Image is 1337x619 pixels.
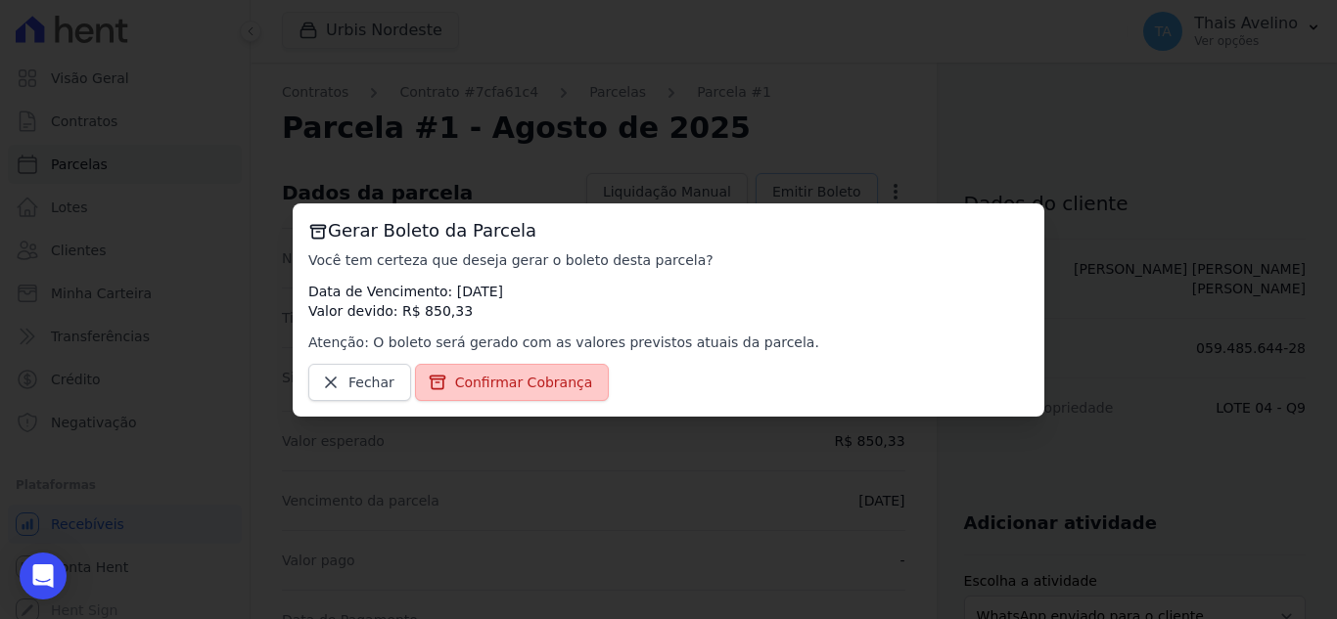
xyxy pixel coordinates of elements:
a: Confirmar Cobrança [415,364,610,401]
span: Confirmar Cobrança [455,373,593,392]
span: Fechar [348,373,394,392]
p: Atenção: O boleto será gerado com as valores previstos atuais da parcela. [308,332,1029,352]
div: Open Intercom Messenger [20,553,67,599]
p: Data de Vencimento: [DATE] Valor devido: R$ 850,33 [308,282,1029,321]
h3: Gerar Boleto da Parcela [308,219,1029,243]
p: Você tem certeza que deseja gerar o boleto desta parcela? [308,250,1029,270]
a: Fechar [308,364,411,401]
